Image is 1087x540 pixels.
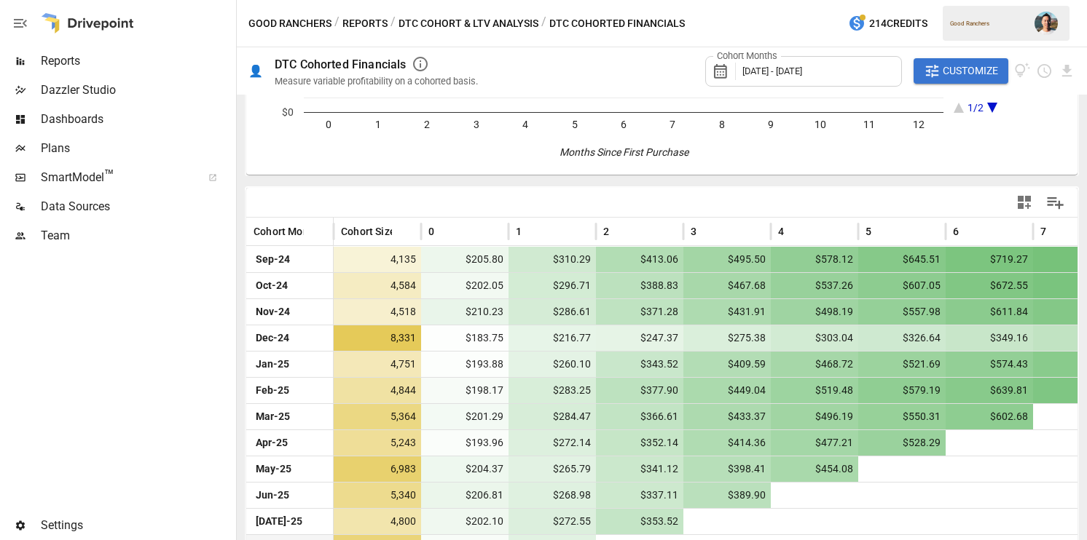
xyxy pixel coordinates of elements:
text: 1/2 [968,102,984,114]
span: 0 [428,224,434,239]
span: $206.81 [428,483,506,508]
span: Apr-25 [254,430,326,456]
text: 6 [621,119,627,130]
span: $205.80 [428,247,506,272]
span: $645.51 [866,247,943,272]
span: $519.48 [778,378,855,403]
text: 1 [375,119,381,130]
span: 2 [603,224,609,239]
button: Sort [611,221,631,242]
span: $719.27 [953,247,1030,272]
span: Mar-25 [254,404,326,429]
span: $265.79 [516,456,593,482]
span: $574.43 [953,352,1030,377]
span: $409.59 [691,352,768,377]
span: 7 [1040,224,1046,239]
button: Customize [914,58,1008,84]
span: $204.37 [428,456,506,482]
span: $498.19 [778,299,855,325]
text: 7 [670,119,675,130]
div: Good Ranchers [950,20,1026,27]
span: $557.98 [866,299,943,325]
span: $202.10 [428,509,506,534]
span: $183.75 [428,325,506,351]
span: $468.72 [778,352,855,377]
span: Dec-24 [254,325,326,351]
button: Sort [960,221,981,242]
span: Oct-24 [254,273,326,298]
span: $337.11 [603,483,680,508]
text: 5 [572,119,578,130]
span: 214 Credits [869,15,927,33]
button: Sort [785,221,806,242]
button: Reports [342,15,388,33]
span: $578.12 [778,247,855,272]
span: $198.17 [428,378,506,403]
span: $343.52 [603,352,680,377]
text: $0 [282,106,294,118]
span: Dazzler Studio [41,82,233,99]
button: Sort [1048,221,1068,242]
span: $521.69 [866,352,943,377]
span: $672.55 [953,273,1030,298]
span: $602.68 [953,404,1030,429]
span: $433.37 [691,404,768,429]
span: 4,751 [341,352,418,377]
span: $352.14 [603,430,680,456]
span: $579.19 [866,378,943,403]
span: 6 [953,224,959,239]
div: / [541,15,546,33]
span: $201.29 [428,404,506,429]
span: $286.61 [516,299,593,325]
span: $431.91 [691,299,768,325]
span: $477.21 [778,430,855,456]
span: $283.25 [516,378,593,403]
span: $260.10 [516,352,593,377]
span: $272.55 [516,509,593,534]
span: $268.98 [516,483,593,508]
span: [DATE] - [DATE] [742,65,802,76]
button: View documentation [1014,58,1031,84]
span: Jun-25 [254,483,326,508]
span: $202.05 [428,273,506,298]
div: Measure variable profitability on a cohorted basis. [275,76,478,87]
span: $349.16 [953,325,1030,351]
button: Manage Columns [1039,186,1072,219]
span: $495.50 [691,247,768,272]
span: 4,844 [341,378,418,403]
span: $193.88 [428,352,506,377]
span: Reports [41,52,233,70]
span: 8,331 [341,325,418,351]
text: 12 [913,119,925,130]
span: $371.28 [603,299,680,325]
span: $528.29 [866,430,943,456]
span: $275.38 [691,325,768,351]
button: Sort [698,221,718,242]
span: $193.96 [428,430,506,456]
span: 6,983 [341,456,418,482]
span: $550.31 [866,404,943,429]
span: Plans [41,140,233,157]
span: $449.04 [691,378,768,403]
span: 5,364 [341,404,418,429]
span: Customize [943,62,998,80]
span: Jan-25 [254,352,326,377]
span: 4,584 [341,273,418,298]
span: $389.90 [691,483,768,508]
span: Cohort Size [341,224,396,239]
div: 👤 [248,64,263,78]
span: $454.08 [778,456,855,482]
span: May-25 [254,456,326,482]
span: Feb-25 [254,378,326,403]
span: Dashboards [41,111,233,128]
button: Sort [305,221,326,242]
span: $272.14 [516,430,593,456]
button: Sort [873,221,893,242]
span: $303.04 [778,325,855,351]
button: Sort [523,221,543,242]
span: 4,800 [341,509,418,534]
span: $353.52 [603,509,680,534]
span: 3 [691,224,696,239]
span: $310.29 [516,247,593,272]
span: $467.68 [691,273,768,298]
